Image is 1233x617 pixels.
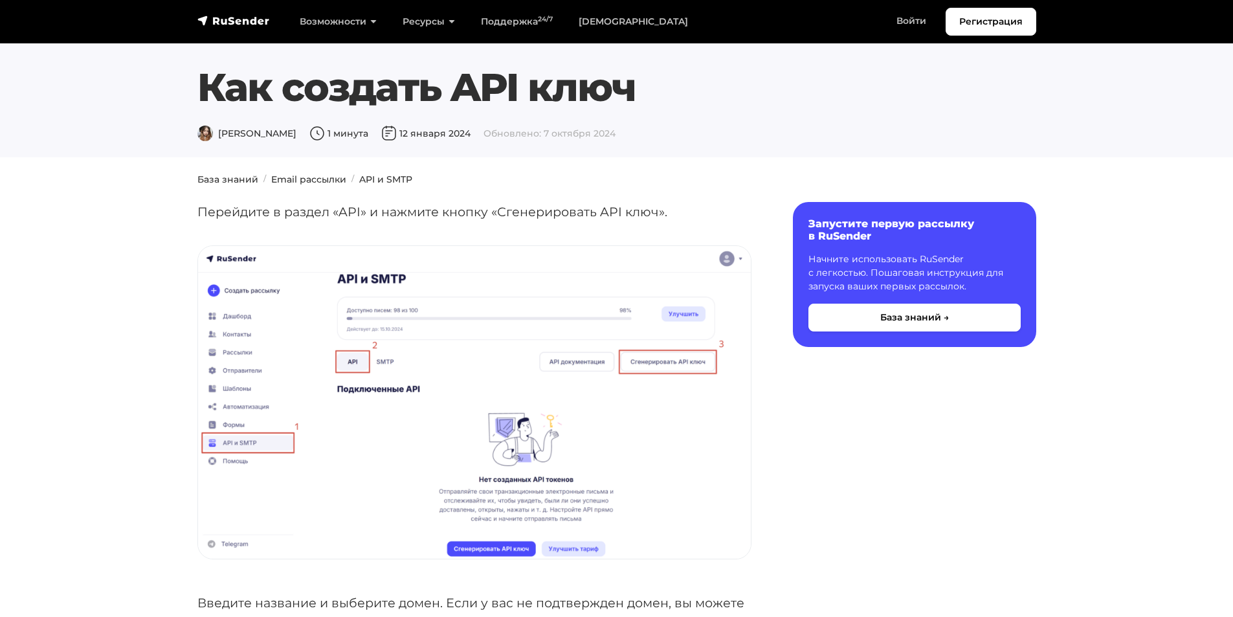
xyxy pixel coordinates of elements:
[198,246,751,559] img: Раздел API в RuSender
[287,8,390,35] a: Возможности
[197,64,1036,111] h1: Как создать API ключ
[808,304,1021,331] button: База знаний →
[883,8,939,34] a: Войти
[566,8,701,35] a: [DEMOGRAPHIC_DATA]
[538,15,553,23] sup: 24/7
[793,202,1036,347] a: Запустите первую рассылку в RuSender Начните использовать RuSender с легкостью. Пошаговая инструк...
[190,173,1044,186] nav: breadcrumb
[381,126,397,141] img: Дата публикации
[271,174,346,185] a: Email рассылки
[197,14,270,27] img: RuSender
[946,8,1036,36] a: Регистрация
[197,128,296,139] span: [PERSON_NAME]
[359,174,412,185] a: API и SMTP
[381,128,471,139] span: 12 января 2024
[390,8,468,35] a: Ресурсы
[197,202,751,222] p: Перейдите в раздел «API» и нажмите кнопку «Сгенерировать API ключ».
[483,128,616,139] span: Обновлено: 7 октября 2024
[808,252,1021,293] p: Начните использовать RuSender с легкостью. Пошаговая инструкция для запуска ваших первых рассылок.
[468,8,566,35] a: Поддержка24/7
[309,126,325,141] img: Время чтения
[197,174,258,185] a: База знаний
[309,128,368,139] span: 1 минута
[808,218,1021,242] h6: Запустите первую рассылку в RuSender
